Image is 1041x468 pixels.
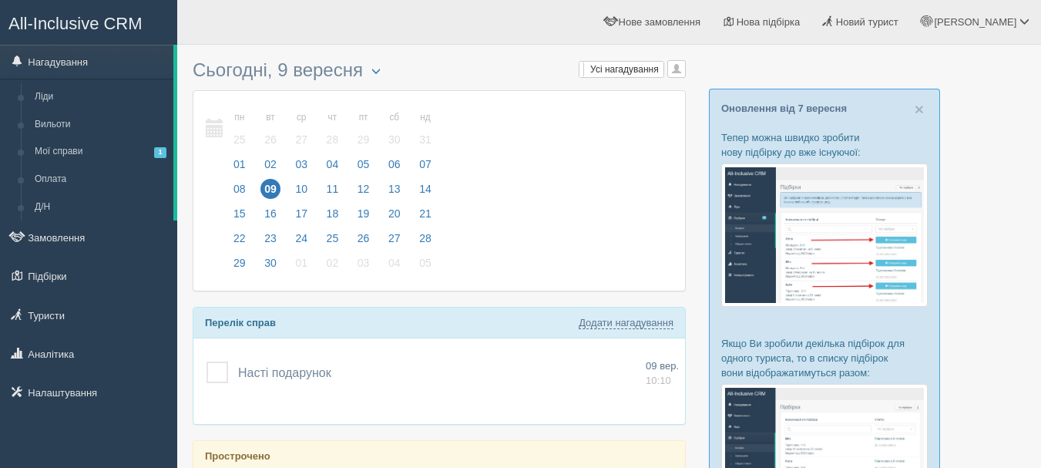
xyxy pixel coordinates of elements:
img: %D0%BF%D1%96%D0%B4%D0%B1%D1%96%D1%80%D0%BA%D0%B0-%D1%82%D1%83%D1%80%D0%B8%D1%81%D1%82%D1%83-%D1%8... [721,163,928,306]
a: 08 [225,180,254,205]
a: 14 [411,180,436,205]
span: 17 [291,204,311,224]
a: чт 28 [318,103,348,156]
a: вт 26 [256,103,285,156]
a: пт 29 [349,103,378,156]
span: 1 [154,147,166,157]
span: [PERSON_NAME] [934,16,1016,28]
small: пн [230,111,250,124]
span: 23 [260,228,280,248]
span: 26 [260,130,280,150]
a: 29 [225,254,254,279]
a: 04 [380,254,409,279]
a: All-Inclusive CRM [1,1,176,43]
p: Якщо Ви зробили декілька підбірок для одного туриста, то в списку підбірок вони відображатимуться... [721,336,928,380]
span: Насті подарунок [238,366,331,379]
small: ср [291,111,311,124]
span: 10:10 [646,375,671,386]
span: 22 [230,228,250,248]
span: 18 [323,204,343,224]
a: Оновлення від 7 вересня [721,103,847,114]
span: 02 [260,154,280,174]
small: пт [354,111,374,124]
a: 24 [287,230,316,254]
a: 09 [256,180,285,205]
a: 03 [287,156,316,180]
span: All-Inclusive CRM [8,14,143,33]
a: 19 [349,205,378,230]
span: 27 [291,130,311,150]
span: 05 [354,154,374,174]
span: 20 [384,204,405,224]
span: 30 [384,130,405,150]
span: 25 [230,130,250,150]
a: Вильоти [28,111,173,139]
a: 12 [349,180,378,205]
span: 19 [354,204,374,224]
span: 08 [230,179,250,199]
a: 11 [318,180,348,205]
a: 15 [225,205,254,230]
a: пн 25 [225,103,254,156]
span: 01 [230,154,250,174]
span: 03 [354,253,374,273]
a: 04 [318,156,348,180]
h3: Сьогодні, 9 вересня [193,60,686,82]
a: 16 [256,205,285,230]
a: 03 [349,254,378,279]
span: 11 [323,179,343,199]
a: ср 27 [287,103,316,156]
p: Тепер можна швидко зробити нову підбірку до вже існуючої: [721,130,928,160]
span: 14 [415,179,435,199]
a: 09 вер. 10:10 [646,359,679,388]
span: 13 [384,179,405,199]
span: 07 [415,154,435,174]
a: 06 [380,156,409,180]
a: 01 [225,156,254,180]
a: 21 [411,205,436,230]
a: 18 [318,205,348,230]
span: 28 [415,228,435,248]
span: 09 [260,179,280,199]
a: 27 [380,230,409,254]
a: Додати нагадування [579,317,673,329]
a: сб 30 [380,103,409,156]
span: 06 [384,154,405,174]
small: сб [384,111,405,124]
span: 30 [260,253,280,273]
span: 26 [354,228,374,248]
span: 28 [323,130,343,150]
span: 27 [384,228,405,248]
b: Перелік справ [205,317,276,328]
a: 05 [411,254,436,279]
span: Нова підбірка [737,16,801,28]
span: 29 [230,253,250,273]
a: нд 31 [411,103,436,156]
span: 05 [415,253,435,273]
a: 13 [380,180,409,205]
span: 21 [415,204,435,224]
span: 03 [291,154,311,174]
span: 01 [291,253,311,273]
a: Мої справи1 [28,138,173,166]
span: 12 [354,179,374,199]
a: Д/Н [28,194,173,221]
a: 02 [318,254,348,279]
a: 30 [256,254,285,279]
a: 02 [256,156,285,180]
a: 17 [287,205,316,230]
span: 10 [291,179,311,199]
a: 20 [380,205,409,230]
span: 29 [354,130,374,150]
span: × [915,100,924,118]
a: 10 [287,180,316,205]
a: 05 [349,156,378,180]
a: 25 [318,230,348,254]
a: 28 [411,230,436,254]
a: Ліди [28,83,173,111]
span: 16 [260,204,280,224]
a: 22 [225,230,254,254]
b: Прострочено [205,450,270,462]
span: Новий турист [836,16,898,28]
a: 23 [256,230,285,254]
